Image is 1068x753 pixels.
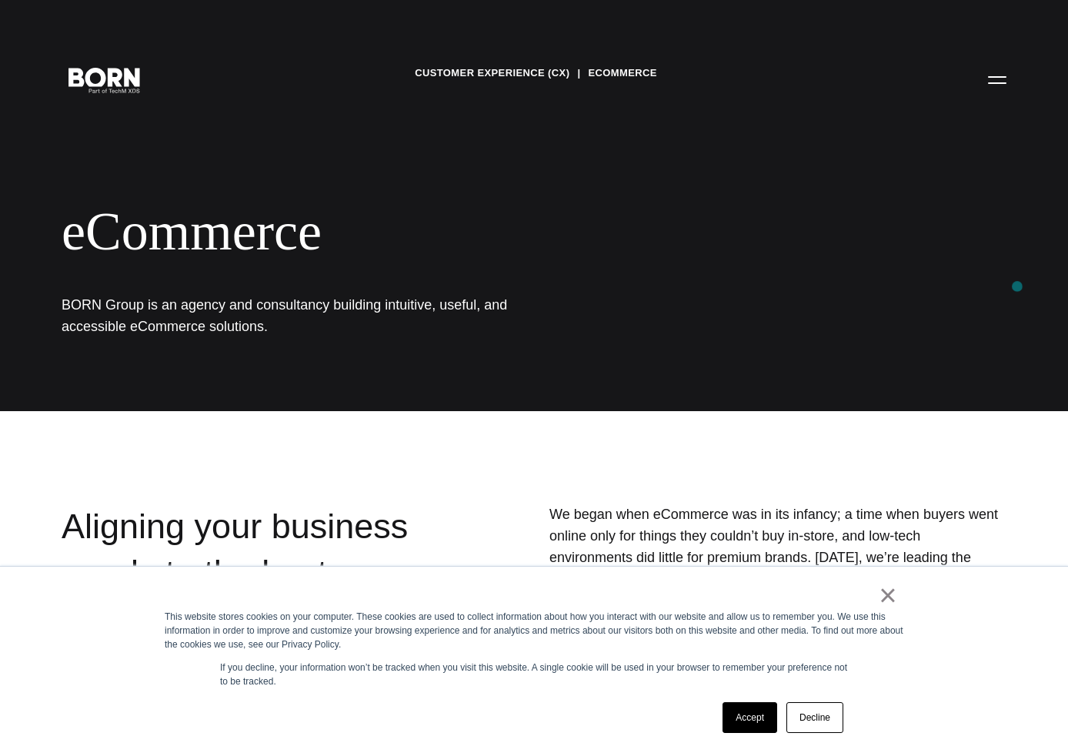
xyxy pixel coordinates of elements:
a: Customer Experience (CX) [415,62,569,85]
p: We began when eCommerce was in its infancy; a time when buyers went online only for things they c... [549,504,1006,612]
a: × [879,588,897,602]
div: eCommerce [62,200,939,263]
p: If you decline, your information won’t be tracked when you visit this website. A single cookie wi... [220,661,848,688]
a: eCommerce [588,62,656,85]
h1: BORN Group is an agency and consultancy building intuitive, useful, and accessible eCommerce solu... [62,294,523,337]
div: This website stores cookies on your computer. These cookies are used to collect information about... [165,610,903,651]
button: Open [979,63,1016,95]
a: Accept [723,702,777,733]
a: Decline [786,702,843,733]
